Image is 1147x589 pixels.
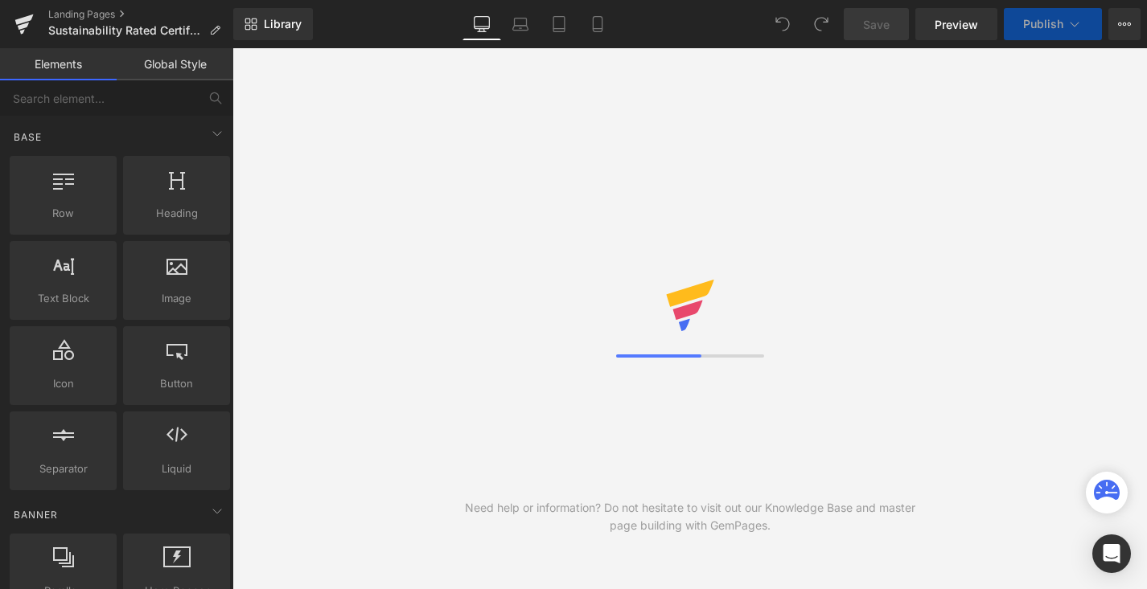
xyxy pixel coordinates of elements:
[117,48,233,80] a: Global Style
[578,8,617,40] a: Mobile
[12,507,60,522] span: Banner
[462,8,501,40] a: Desktop
[128,460,225,477] span: Liquid
[935,16,978,33] span: Preview
[1004,8,1102,40] button: Publish
[48,8,233,21] a: Landing Pages
[461,499,919,534] div: Need help or information? Do not hesitate to visit out our Knowledge Base and master page buildin...
[14,460,112,477] span: Separator
[1023,18,1063,31] span: Publish
[264,17,302,31] span: Library
[805,8,837,40] button: Redo
[14,375,112,392] span: Icon
[501,8,540,40] a: Laptop
[863,16,890,33] span: Save
[48,24,203,37] span: Sustainability Rated Certified Diamonds SCS 007
[128,290,225,307] span: Image
[14,205,112,222] span: Row
[14,290,112,307] span: Text Block
[767,8,799,40] button: Undo
[540,8,578,40] a: Tablet
[915,8,997,40] a: Preview
[12,129,43,145] span: Base
[1092,534,1131,573] div: Open Intercom Messenger
[128,205,225,222] span: Heading
[1108,8,1141,40] button: More
[128,375,225,392] span: Button
[233,8,313,40] a: New Library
